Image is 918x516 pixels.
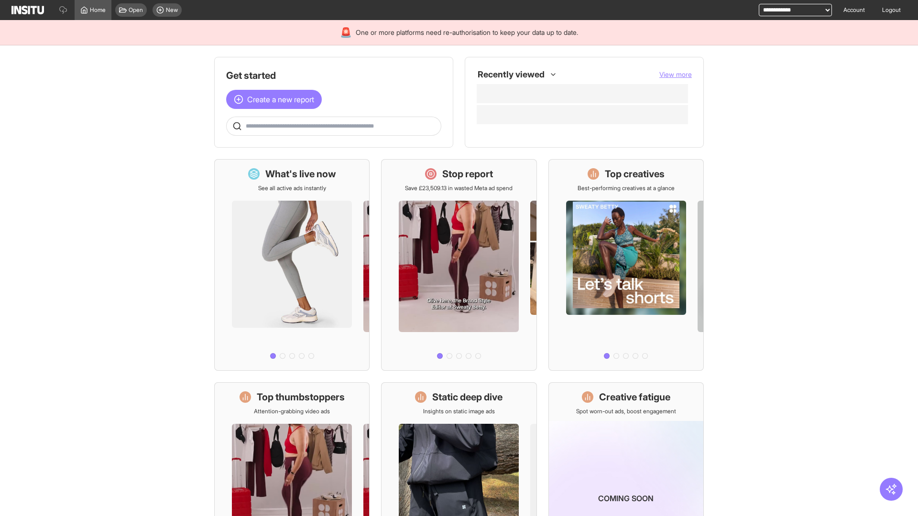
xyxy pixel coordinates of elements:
p: Save £23,509.13 in wasted Meta ad spend [405,184,513,192]
p: Attention-grabbing video ads [254,408,330,415]
h1: Top creatives [605,167,665,181]
button: View more [659,70,692,79]
span: Create a new report [247,94,314,105]
span: Home [90,6,106,14]
h1: Static deep dive [432,390,503,404]
a: Stop reportSave £23,509.13 in wasted Meta ad spend [381,159,536,371]
img: Logo [11,6,44,14]
h1: Get started [226,69,441,82]
p: Insights on static image ads [423,408,495,415]
p: Best-performing creatives at a glance [578,184,675,192]
div: 🚨 [340,26,352,39]
span: One or more platforms need re-authorisation to keep your data up to date. [356,28,578,37]
h1: Top thumbstoppers [257,390,345,404]
a: What's live nowSee all active ads instantly [214,159,370,371]
p: See all active ads instantly [258,184,326,192]
a: Top creativesBest-performing creatives at a glance [548,159,704,371]
button: Create a new report [226,90,322,109]
span: Open [129,6,143,14]
h1: What's live now [265,167,336,181]
span: New [166,6,178,14]
span: View more [659,70,692,78]
h1: Stop report [442,167,493,181]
